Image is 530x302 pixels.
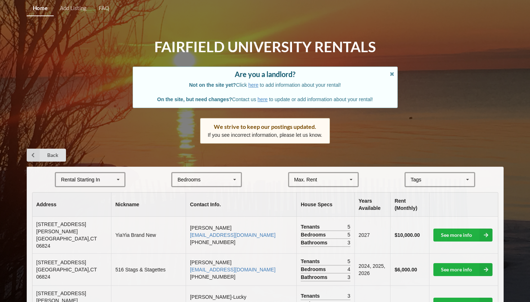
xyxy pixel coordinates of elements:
th: Rent (Monthly) [390,193,429,217]
b: Not on the site yet? [189,82,236,88]
td: 516 Stags & Stagettes [111,253,186,285]
span: [GEOGRAPHIC_DATA] , CT 06824 [36,236,97,249]
div: Are you a landlord? [140,71,390,78]
a: Add Listing [54,1,93,16]
th: Nickname [111,193,186,217]
span: [STREET_ADDRESS][PERSON_NAME] [36,221,86,234]
th: Address [32,193,111,217]
a: See more info [433,229,493,242]
span: 5 [348,231,350,238]
b: $6,000.00 [394,267,417,272]
a: [EMAIL_ADDRESS][DOMAIN_NAME] [190,232,275,238]
a: [EMAIL_ADDRESS][DOMAIN_NAME] [190,267,275,272]
span: 4 [348,266,350,273]
div: Tags [409,176,432,184]
a: See more info [433,263,493,276]
span: 5 [348,258,350,265]
a: FAQ [93,1,115,16]
span: Bedrooms [301,266,327,273]
span: Bedrooms [301,231,327,238]
span: 3 [348,274,350,281]
span: Tenants [301,292,322,299]
a: Home [27,1,54,16]
td: [PERSON_NAME] [PHONE_NUMBER] [186,217,296,253]
span: 3 [348,292,350,299]
td: [PERSON_NAME] [PHONE_NUMBER] [186,253,296,285]
span: Bathrooms [301,274,329,281]
span: Tenants [301,258,322,265]
td: 2027 [354,217,390,253]
td: YiaYia Brand New [111,217,186,253]
span: Bathrooms [301,239,329,246]
a: Back [27,149,66,162]
span: [STREET_ADDRESS] [36,260,86,265]
h1: Fairfield University Rentals [154,38,376,56]
span: [GEOGRAPHIC_DATA] , CT 06824 [36,267,97,280]
span: 3 [348,239,350,246]
a: here [248,82,259,88]
span: Contact us to update or add information about your rental! [157,96,373,102]
th: Contact Info. [186,193,296,217]
span: Tenants [301,223,322,230]
th: Years Available [354,193,390,217]
span: 5 [348,223,350,230]
td: 2024, 2025, 2026 [354,253,390,285]
div: Max. Rent [294,177,317,182]
div: Rental Starting In [61,177,100,182]
div: We strive to keep our postings updated. [208,123,322,130]
div: Bedrooms [177,177,200,182]
span: Click to add information about your rental! [189,82,341,88]
b: On the site, but need changes? [157,96,232,102]
th: House Specs [296,193,354,217]
p: If you see incorrect information, please let us know. [208,131,322,139]
a: here [257,96,268,102]
b: $10,000.00 [394,232,420,238]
